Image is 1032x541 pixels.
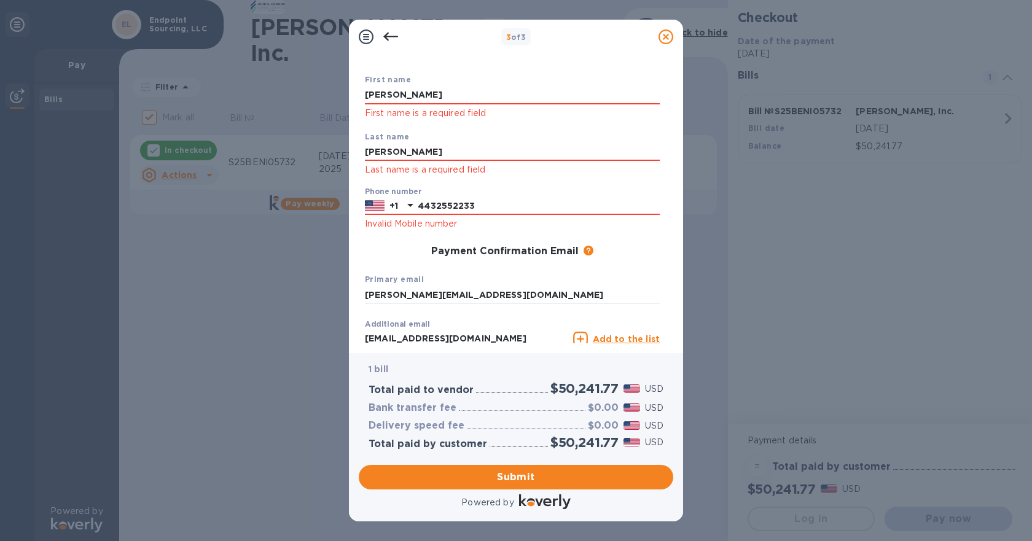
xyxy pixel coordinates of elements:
[369,384,474,396] h3: Total paid to vendor
[550,381,619,396] h2: $50,241.77
[369,402,456,414] h3: Bank transfer fee
[645,402,663,415] p: USD
[369,470,663,485] span: Submit
[359,465,673,489] button: Submit
[369,438,487,450] h3: Total paid by customer
[461,496,514,509] p: Powered by
[645,383,663,395] p: USD
[365,132,410,141] b: Last name
[365,199,385,212] img: US
[623,403,640,412] img: USD
[365,330,568,348] input: Enter additional email
[365,274,424,284] b: Primary email
[365,163,660,177] p: Last name is a required field
[365,286,660,304] input: Enter your primary name
[506,33,511,42] span: 3
[365,86,660,104] input: Enter your first name
[389,200,398,212] p: +1
[593,334,660,344] u: Add to the list
[365,106,660,120] p: First name is a required field
[623,421,640,430] img: USD
[365,321,430,328] label: Additional email
[645,419,663,432] p: USD
[645,436,663,449] p: USD
[365,188,421,195] label: Phone number
[506,33,526,42] b: of 3
[431,246,579,257] h3: Payment Confirmation Email
[519,494,571,509] img: Logo
[369,420,464,432] h3: Delivery speed fee
[365,217,660,231] p: Invalid Mobile number
[588,402,619,414] h3: $0.00
[550,435,619,450] h2: $50,241.77
[588,420,619,432] h3: $0.00
[369,364,388,374] b: 1 bill
[623,438,640,446] img: USD
[365,75,411,84] b: First name
[365,143,660,162] input: Enter your last name
[623,384,640,393] img: USD
[418,197,660,216] input: Enter your phone number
